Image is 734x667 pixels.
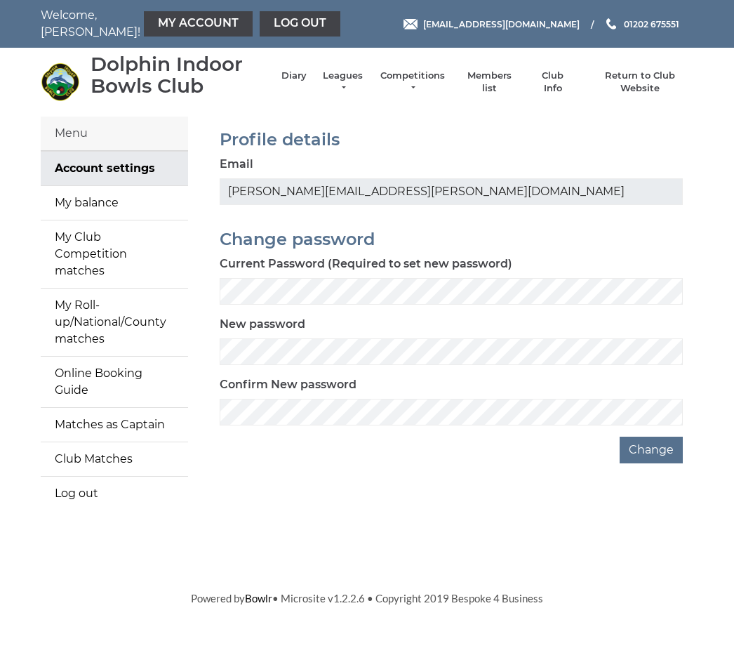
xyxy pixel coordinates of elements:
[245,592,272,605] a: Bowlr
[624,18,679,29] span: 01202 675551
[41,117,188,151] div: Menu
[41,152,188,185] a: Account settings
[220,376,356,393] label: Confirm New password
[220,230,683,249] h2: Change password
[460,70,518,95] a: Members list
[403,19,418,29] img: Email
[220,156,253,173] label: Email
[606,18,616,29] img: Phone us
[587,70,693,95] a: Return to Club Website
[604,18,679,31] a: Phone us 01202 675551
[41,408,188,442] a: Matches as Captain
[533,70,573,95] a: Club Info
[41,62,79,101] img: Dolphin Indoor Bowls Club
[220,131,683,149] h2: Profile details
[321,70,365,95] a: Leagues
[41,357,188,407] a: Online Booking Guide
[220,316,305,333] label: New password
[620,437,683,463] button: Change
[220,256,512,272] label: Current Password (Required to set new password)
[41,7,300,41] nav: Welcome, [PERSON_NAME]!
[41,220,188,288] a: My Club Competition matches
[91,53,267,97] div: Dolphin Indoor Bowls Club
[191,592,543,605] span: Powered by • Microsite v1.2.2.6 • Copyright 2019 Bespoke 4 Business
[144,11,253,37] a: My Account
[281,70,307,82] a: Diary
[379,70,446,95] a: Competitions
[403,18,580,31] a: Email [EMAIL_ADDRESS][DOMAIN_NAME]
[260,11,340,37] a: Log out
[41,477,188,510] a: Log out
[41,442,188,476] a: Club Matches
[41,186,188,220] a: My balance
[41,289,188,356] a: My Roll-up/National/County matches
[423,18,580,29] span: [EMAIL_ADDRESS][DOMAIN_NAME]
